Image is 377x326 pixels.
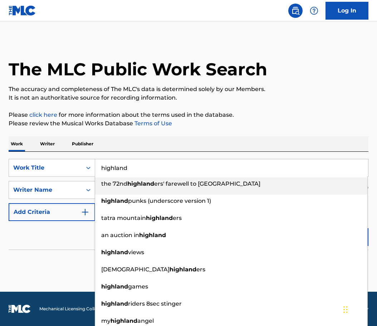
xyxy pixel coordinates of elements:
[111,317,137,324] strong: highland
[173,215,182,221] span: ers
[288,4,303,18] a: Public Search
[154,180,260,187] span: ers' farewell to [GEOGRAPHIC_DATA]
[9,111,368,119] p: Please for more information about the terms used in the database.
[81,208,89,216] img: 9d2ae6d4665cec9f34b9.svg
[137,317,154,324] span: angel
[343,299,348,320] div: Drag
[128,249,144,256] span: views
[291,6,300,15] img: search
[128,197,211,204] span: punks (underscore version 1)
[341,292,377,326] iframe: Chat Widget
[127,180,154,187] strong: highland
[9,203,95,221] button: Add Criteria
[9,136,25,151] p: Work
[170,266,196,273] strong: highland
[101,249,128,256] strong: highland
[101,317,111,324] span: my
[38,136,57,151] p: Writer
[39,306,122,312] span: Mechanical Licensing Collective © 2025
[70,136,96,151] p: Publisher
[29,111,57,118] a: click here
[13,186,78,194] div: Writer Name
[325,2,368,20] a: Log In
[101,300,128,307] strong: highland
[128,300,182,307] span: riders 8sec stinger
[9,159,368,250] form: Search Form
[101,283,128,290] strong: highland
[307,4,321,18] div: Help
[13,164,78,172] div: Work Title
[133,120,172,127] a: Terms of Use
[101,266,170,273] span: [DEMOGRAPHIC_DATA]
[310,6,318,15] img: help
[101,215,146,221] span: tatra mountain
[9,94,368,102] p: It is not an authoritative source for recording information.
[9,59,267,80] h1: The MLC Public Work Search
[9,119,368,128] p: Please review the Musical Works Database
[9,85,368,94] p: The accuracy and completeness of The MLC's data is determined solely by our Members.
[9,305,31,313] img: logo
[101,197,128,204] strong: highland
[139,232,166,239] strong: highland
[9,5,36,16] img: MLC Logo
[101,180,127,187] span: the 72nd
[101,232,139,239] span: an auction in
[146,215,173,221] strong: highland
[196,266,205,273] span: ers
[128,283,148,290] span: games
